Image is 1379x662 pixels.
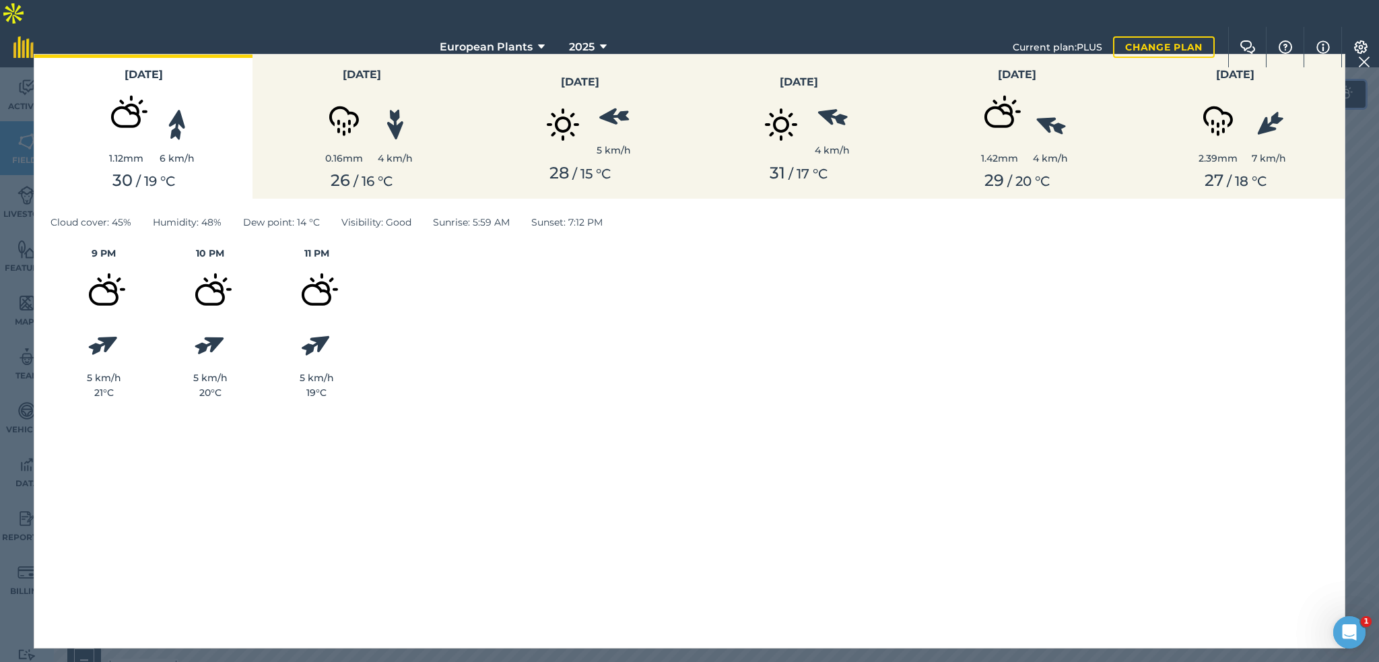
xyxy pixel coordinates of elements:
img: svg+xml;base64,PD94bWwgdmVyc2lvbj0iMS4wIiBlbmNvZGluZz0idXRmLTgiPz4KPCEtLSBHZW5lcmF0b3I6IEFkb2JlIE... [747,91,815,158]
img: svg+xml;base64,PD94bWwgdmVyc2lvbj0iMS4wIiBlbmNvZGluZz0idXRmLTgiPz4KPCEtLSBHZW5lcmF0b3I6IEFkb2JlIE... [283,261,350,329]
div: 1.42 mm [966,151,1033,166]
button: [DATE]2.39mm7 km/h27 / 18 °C [1126,55,1345,199]
div: 20 ° C [157,385,263,400]
img: svg%3e [193,330,228,358]
img: svg+xml;base64,PD94bWwgdmVyc2lvbj0iMS4wIiBlbmNvZGluZz0idXRmLTgiPz4KPCEtLSBHZW5lcmF0b3I6IEFkb2JlIE... [1184,84,1252,151]
span: 20 [1015,173,1032,189]
img: svg%3e [386,108,405,140]
button: European Plants [434,27,550,67]
span: 19 [144,173,157,189]
div: / ° C [479,164,681,183]
div: 5 km/h [157,370,263,385]
span: Sunset : 7:12 PM [531,215,603,230]
img: svg+xml;base64,PD94bWwgdmVyc2lvbj0iMS4wIiBlbmNvZGluZz0idXRmLTgiPz4KPCEtLSBHZW5lcmF0b3I6IEFkb2JlIE... [529,91,597,158]
img: svg+xml;base64,PD94bWwgdmVyc2lvbj0iMS4wIiBlbmNvZGluZz0idXRmLTgiPz4KPCEtLSBHZW5lcmF0b3I6IEFkb2JlIE... [70,261,137,329]
div: 2.39 mm [1184,151,1252,166]
span: Visibility : Good [341,215,411,230]
h3: [DATE] [1135,66,1337,84]
img: svg+xml;base64,PD94bWwgdmVyc2lvbj0iMS4wIiBlbmNvZGluZz0idXRmLTgiPz4KPCEtLSBHZW5lcmF0b3I6IEFkb2JlIE... [92,84,160,151]
span: 2025 [569,39,595,55]
div: 1.12 mm [92,151,160,166]
div: 5 km/h [597,143,631,158]
img: svg%3e [1252,108,1287,141]
span: 17 [797,166,809,182]
h3: [DATE] [479,73,681,91]
img: fieldmargin Logo [13,36,34,58]
span: 31 [770,163,785,183]
span: 30 [112,170,133,190]
span: European Plants [440,39,533,55]
div: 0.16 mm [310,151,378,166]
img: svg%3e [815,104,850,129]
img: svg%3e [1033,110,1068,138]
span: Humidity : 48% [153,215,222,230]
span: 27 [1205,170,1223,190]
span: 28 [549,163,569,183]
div: 19 ° C [263,385,370,400]
span: Current plan : PLUS [1013,40,1102,55]
div: 21 ° C [51,385,157,400]
span: 1 [1361,616,1372,627]
iframe: Intercom live chat [1333,616,1366,649]
span: 16 [362,173,374,189]
span: Dew point : 14 ° C [243,215,320,230]
div: / ° C [42,171,244,191]
h3: [DATE] [916,66,1118,84]
span: 18 [1235,173,1248,189]
div: 6 km/h [160,151,195,166]
span: 15 [580,166,593,182]
div: 5 km/h [51,370,157,385]
div: 4 km/h [815,143,850,158]
button: [DATE]0.16mm4 km/h26 / 16 °C [253,55,471,199]
div: 5 km/h [263,370,370,385]
h4: 11 PM [263,246,370,261]
button: [DATE]1.42mm4 km/h29 / 20 °C [908,55,1126,199]
h3: [DATE] [42,66,244,84]
img: svg+xml;base64,PHN2ZyB4bWxucz0iaHR0cDovL3d3dy53My5vcmcvMjAwMC9zdmciIHdpZHRoPSIxNyIgaGVpZ2h0PSIxNy... [1316,39,1330,55]
h3: [DATE] [698,73,900,91]
img: svg%3e [299,329,335,360]
div: / ° C [698,164,900,183]
button: 2025 [564,27,612,67]
div: 4 km/h [378,151,413,166]
img: svg+xml;base64,PD94bWwgdmVyc2lvbj0iMS4wIiBlbmNvZGluZz0idXRmLTgiPz4KPCEtLSBHZW5lcmF0b3I6IEFkb2JlIE... [176,261,244,329]
div: / ° C [916,171,1118,191]
div: / ° C [1135,171,1337,191]
h3: [DATE] [261,66,463,84]
img: A question mark icon [1277,40,1293,54]
img: A cog icon [1353,40,1369,54]
a: Change plan [1113,36,1215,58]
h4: 10 PM [157,246,263,261]
img: svg%3e [86,329,122,359]
img: svg+xml;base64,PD94bWwgdmVyc2lvbj0iMS4wIiBlbmNvZGluZz0idXRmLTgiPz4KPCEtLSBHZW5lcmF0b3I6IEFkb2JlIE... [310,84,378,151]
img: svg%3e [166,108,188,141]
button: [DATE]4 km/h31 / 17 °C [689,55,908,199]
div: / ° C [261,171,463,191]
img: svg+xml;base64,PD94bWwgdmVyc2lvbj0iMS4wIiBlbmNvZGluZz0idXRmLTgiPz4KPCEtLSBHZW5lcmF0b3I6IEFkb2JlIE... [966,84,1033,151]
img: svg%3e [598,107,630,127]
span: Cloud cover : 45% [51,215,131,230]
span: Sunrise : 5:59 AM [433,215,510,230]
div: 4 km/h [1033,151,1068,166]
img: Two speech bubbles overlapping with the left bubble in the forefront [1240,40,1256,54]
div: 7 km/h [1252,151,1286,166]
button: [DATE]1.12mm6 km/h30 / 19 °C [34,55,253,199]
span: 26 [331,170,350,190]
span: 29 [984,170,1004,190]
h4: 9 PM [51,246,157,261]
button: [DATE]5 km/h28 / 15 °C [471,55,689,199]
